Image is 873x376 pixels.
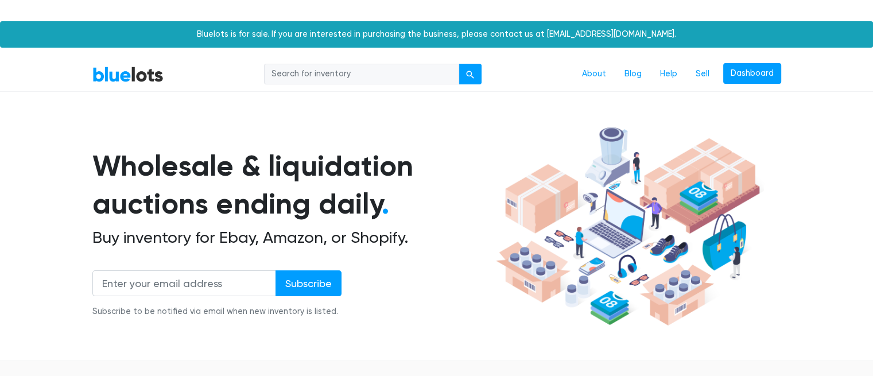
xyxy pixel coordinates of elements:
[615,63,651,85] a: Blog
[92,65,164,82] a: BlueLots
[492,122,764,331] img: hero-ee84e7d0318cb26816c560f6b4441b76977f77a177738b4e94f68c95b2b83dbb.png
[723,63,781,84] a: Dashboard
[92,147,492,223] h1: Wholesale & liquidation auctions ending daily
[651,63,686,85] a: Help
[92,270,276,296] input: Enter your email address
[686,63,719,85] a: Sell
[92,228,492,247] h2: Buy inventory for Ebay, Amazon, or Shopify.
[264,64,459,84] input: Search for inventory
[573,63,615,85] a: About
[382,187,389,221] span: .
[276,270,342,296] input: Subscribe
[92,305,342,318] div: Subscribe to be notified via email when new inventory is listed.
